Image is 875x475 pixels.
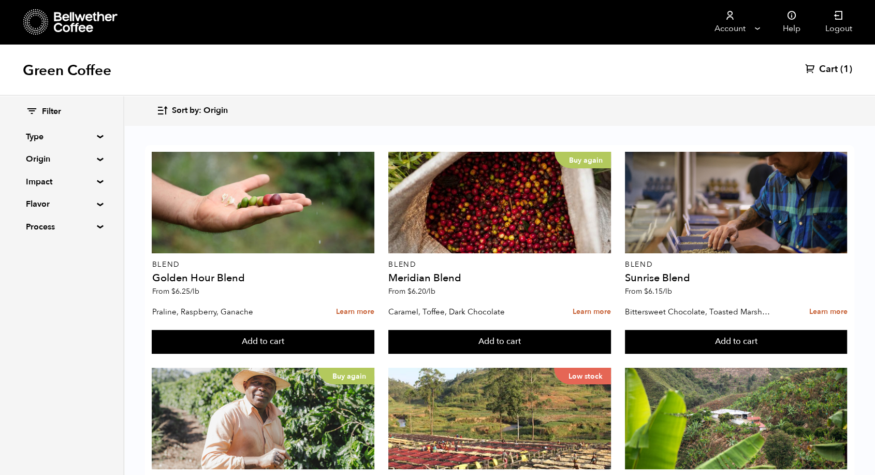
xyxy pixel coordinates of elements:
a: Buy again [388,152,611,253]
summary: Impact [26,176,97,188]
a: Learn more [573,301,611,323]
span: /lb [426,286,435,296]
a: Cart (1) [805,63,852,76]
h1: Green Coffee [23,61,111,80]
p: Buy again [318,368,374,384]
summary: Flavor [26,198,97,210]
span: Sort by: Origin [172,105,228,117]
p: Blend [152,261,374,268]
span: $ [407,286,412,296]
button: Add to cart [625,330,848,354]
button: Sort by: Origin [156,98,228,123]
button: Add to cart [152,330,374,354]
bdi: 6.25 [171,286,199,296]
summary: Process [26,221,97,233]
summary: Type [26,131,97,143]
p: Low stock [554,368,611,384]
p: Blend [388,261,611,268]
summary: Origin [26,153,97,165]
p: Blend [625,261,848,268]
button: Add to cart [388,330,611,354]
h4: Sunrise Blend [625,273,848,283]
p: Bittersweet Chocolate, Toasted Marshmallow, Candied Orange, Praline [625,304,776,320]
p: Buy again [555,152,611,168]
span: (1) [840,63,852,76]
span: From [388,286,435,296]
span: $ [644,286,648,296]
span: Cart [819,63,838,76]
p: Praline, Raspberry, Ganache [152,304,303,320]
h4: Meridian Blend [388,273,611,283]
h4: Golden Hour Blend [152,273,374,283]
p: Caramel, Toffee, Dark Chocolate [388,304,539,320]
span: From [625,286,672,296]
span: Filter [42,106,61,118]
span: /lb [189,286,199,296]
a: Learn more [336,301,374,323]
bdi: 6.20 [407,286,435,296]
a: Low stock [388,368,611,469]
bdi: 6.15 [644,286,672,296]
span: $ [171,286,175,296]
a: Learn more [809,301,847,323]
span: From [152,286,199,296]
span: /lb [663,286,672,296]
a: Buy again [152,368,374,469]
